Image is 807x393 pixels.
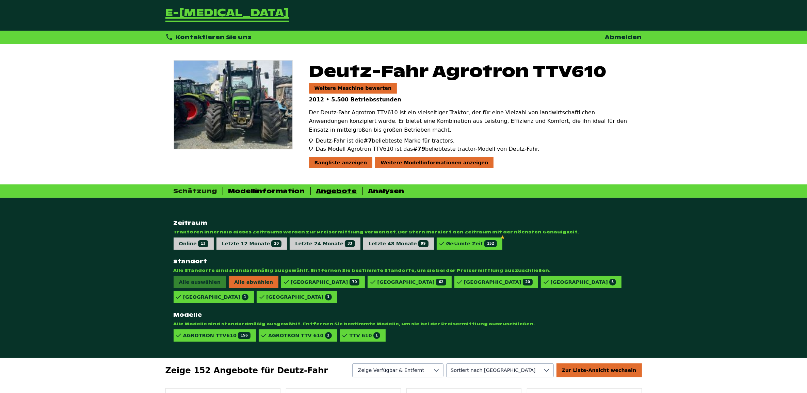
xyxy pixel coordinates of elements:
[176,34,252,41] span: Kontaktieren Sie uns
[165,366,328,375] span: Zeige 152 Angebote für Deutz-Fahr
[222,240,282,247] div: Letzte 12 Monate
[174,61,292,149] img: Deutz-Fahr Agrotron TTV610
[413,146,425,152] span: #79
[174,187,217,195] div: Schätzung
[174,258,634,265] strong: Standort
[345,240,355,247] span: 33
[447,364,539,377] span: Verfügbarkeit
[325,294,332,300] span: 1
[377,279,446,285] div: [GEOGRAPHIC_DATA]
[309,157,373,168] div: Rangliste anzeigen
[242,294,248,300] span: 1
[309,83,397,93] a: Weitere Maschine bewerten
[446,240,497,247] div: Gesamte Zeit
[268,332,332,339] div: AGROTRON TTV 610
[350,332,380,339] div: TTV 610
[165,33,252,41] div: Kontaktieren Sie uns
[291,279,359,285] div: [GEOGRAPHIC_DATA]
[309,96,634,103] p: 2012 • 5.500 Betriebsstunden
[183,294,249,300] div: [GEOGRAPHIC_DATA]
[174,276,226,288] span: Alle auswählen
[436,279,446,285] span: 62
[418,240,429,247] span: 99
[174,311,634,318] strong: Modelle
[238,332,251,339] span: 156
[309,108,634,134] p: Der Deutz-Fahr Agrotron TTV610 ist ein vielseitiger Traktor, der für eine Vielzahl von landwirtsc...
[183,332,251,339] div: AGROTRON TTV610
[174,268,634,273] span: Alle Standorte sind standardmäßig ausgewählt. Entfernen Sie bestimmte Standorte, um sie bei der P...
[369,240,429,247] div: Letzte 48 Monate
[368,187,404,195] div: Analysen
[165,8,289,22] a: Zurück zur Startseite
[358,368,424,373] span: Zeige Verfügbar & Entfernt
[229,276,278,288] span: Alle abwählen
[309,60,607,82] span: Deutz-Fahr Agrotron TTV610
[550,279,616,285] div: [GEOGRAPHIC_DATA]
[350,279,360,285] span: 70
[464,279,533,285] div: [GEOGRAPHIC_DATA]
[364,137,372,144] span: #7
[451,367,535,373] span: Sortiert nach [GEOGRAPHIC_DATA]
[174,219,634,227] strong: Zeitraum
[174,229,634,235] span: Traktoren innerhalb dieses Zeitraums werden zur Preisermittlung verwendet. Der Stern markiert den...
[375,157,494,168] div: Weitere Modellinformationen anzeigen
[266,294,332,300] div: [GEOGRAPHIC_DATA]
[523,279,533,285] span: 20
[228,187,305,195] div: Modellinformation
[325,332,332,339] span: 2
[198,240,208,247] span: 13
[316,145,540,153] span: Das Modell Agrotron TTV610 ist das beliebteste tractor-Modell von Deutz-Fahr.
[174,321,634,327] span: Alle Modelle sind standardmäßig ausgewählt. Entfernen Sie bestimmte Modelle, um sie bei der Preis...
[556,363,642,377] div: Zur Liste-Ansicht wechseln
[373,332,380,339] span: 1
[316,187,357,195] div: Angebote
[609,279,616,285] span: 5
[605,34,642,41] a: Abmelden
[484,240,497,247] span: 152
[295,240,355,247] div: Letzte 24 Monate
[179,240,208,247] div: Online
[271,240,281,247] span: 20
[316,137,455,145] span: Deutz-Fahr ist die beliebteste Marke für tractors.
